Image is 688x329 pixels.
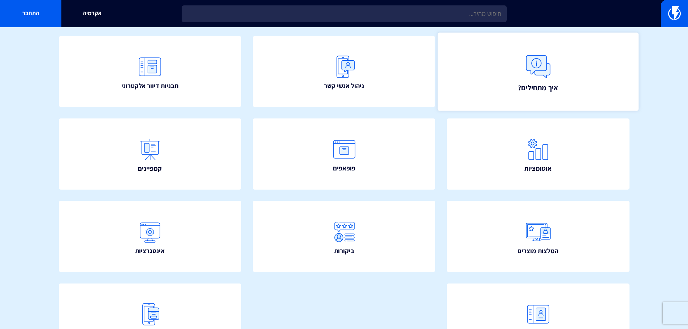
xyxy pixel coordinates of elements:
a: איך מתחילים? [438,33,639,111]
a: תבניות דיוור אלקטרוני [59,36,242,107]
span: ניהול אנשי קשר [324,81,364,91]
span: קמפיינים [138,164,162,173]
a: ניהול אנשי קשר [253,36,436,107]
span: אוטומציות [524,164,551,173]
span: אינטגרציות [135,246,165,256]
span: פופאפים [333,164,355,173]
span: תבניות דיוור אלקטרוני [121,81,178,91]
a: קמפיינים [59,118,242,190]
a: ביקורות [253,201,436,272]
input: חיפוש מהיר... [182,5,507,22]
a: אוטומציות [447,118,629,190]
a: אינטגרציות [59,201,242,272]
a: המלצות מוצרים [447,201,629,272]
span: המלצות מוצרים [518,246,558,256]
span: איך מתחילים? [518,82,558,92]
span: ביקורות [334,246,354,256]
a: פופאפים [253,118,436,190]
